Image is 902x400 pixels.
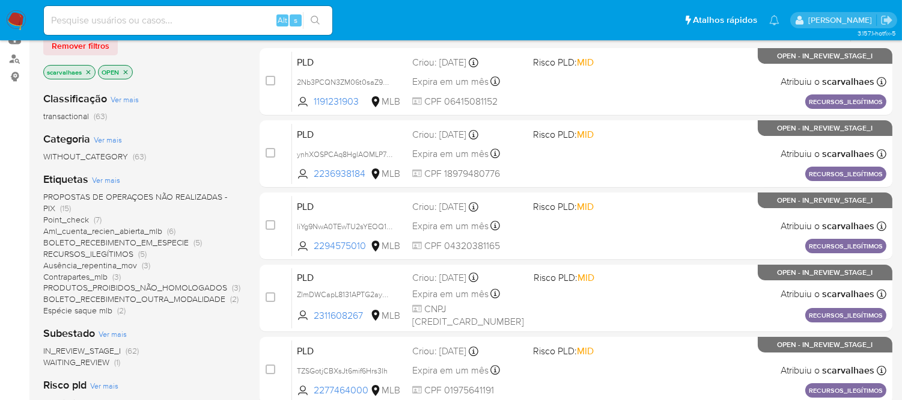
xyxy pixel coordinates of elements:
[769,15,779,25] a: Notificações
[294,14,297,26] span: s
[303,12,328,29] button: search-icon
[44,13,332,28] input: Pesquise usuários ou casos...
[808,14,876,26] p: sara.carvalhaes@mercadopago.com.br
[858,28,896,38] span: 3.157.1-hotfix-5
[880,14,893,26] a: Sair
[693,14,757,26] span: Atalhos rápidos
[278,14,287,26] span: Alt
